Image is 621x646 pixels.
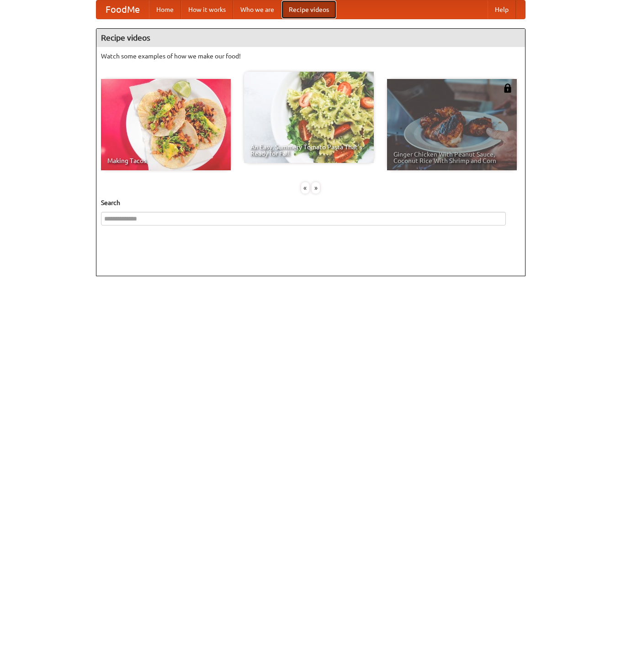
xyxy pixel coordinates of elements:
a: An Easy, Summery Tomato Pasta That's Ready for Fall [244,72,374,163]
a: Home [149,0,181,19]
a: Recipe videos [281,0,336,19]
a: Who we are [233,0,281,19]
span: Making Tacos [107,158,224,164]
a: How it works [181,0,233,19]
img: 483408.png [503,84,512,93]
a: Help [488,0,516,19]
div: » [312,182,320,194]
h5: Search [101,198,520,207]
h4: Recipe videos [96,29,525,47]
a: Making Tacos [101,79,231,170]
p: Watch some examples of how we make our food! [101,52,520,61]
span: An Easy, Summery Tomato Pasta That's Ready for Fall [250,144,367,157]
div: « [301,182,309,194]
a: FoodMe [96,0,149,19]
